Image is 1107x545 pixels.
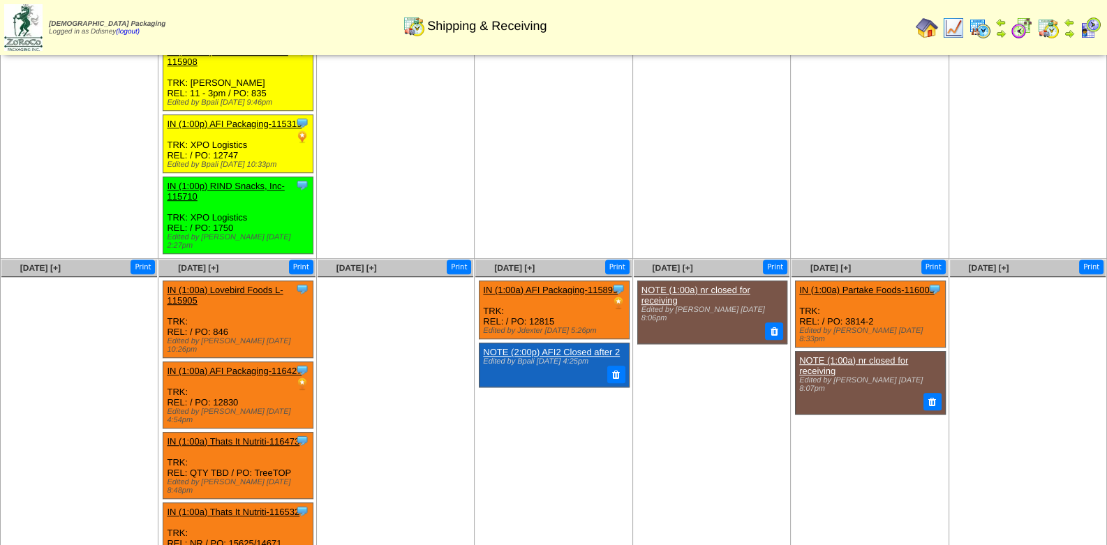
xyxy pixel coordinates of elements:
a: [DATE] [+] [178,263,218,273]
button: Delete Note [607,366,625,384]
img: calendarcustomer.gif [1079,17,1101,39]
div: Edited by Bpali [DATE] 4:25pm [483,357,623,366]
a: IN (1:00a) Thats It Nutriti-116473 [167,436,299,447]
img: Tooltip [295,363,309,377]
img: Tooltip [611,282,625,296]
a: IN (1:00p) AFI Packaging-115319 [167,119,302,129]
img: calendarinout.gif [1037,17,1060,39]
div: Edited by Bpali [DATE] 10:33pm [167,160,312,169]
img: PO [295,130,309,144]
img: calendarblend.gif [1011,17,1033,39]
a: IN (1:00a) AFI Packaging-116427 [167,366,302,376]
img: Tooltip [295,433,309,447]
div: TRK: REL: QTY TBD / PO: TreeTOP [163,432,313,498]
img: arrowright.gif [1064,28,1075,39]
img: Tooltip [928,282,942,296]
button: Print [763,260,787,274]
div: Edited by [PERSON_NAME] [DATE] 4:54pm [167,408,312,424]
img: arrowleft.gif [1064,17,1075,28]
a: IN (1:00a) Lovebird Foods L-115905 [167,285,283,306]
button: Print [131,260,155,274]
img: PO [295,377,309,391]
div: TRK: REL: / PO: 3814-2 [796,281,945,347]
div: TRK: XPO Logistics REL: / PO: 1750 [163,177,313,253]
a: IN (1:00a) Partake Foods-116005 [799,285,935,295]
img: Tooltip [295,282,309,296]
a: NOTE (1:00a) nr closed for receiving [641,285,750,306]
div: Edited by Jdexter [DATE] 5:26pm [483,327,628,335]
img: calendarprod.gif [969,17,991,39]
div: TRK: REL: / PO: 846 [163,281,313,357]
img: arrowleft.gif [995,17,1006,28]
a: [DATE] [+] [20,263,61,273]
a: (logout) [116,28,140,36]
img: calendarinout.gif [403,15,425,37]
div: Edited by [PERSON_NAME] [DATE] 10:26pm [167,337,312,354]
button: Delete Note [765,322,783,341]
img: PO [611,296,625,310]
a: [DATE] [+] [968,263,1009,273]
div: Edited by [PERSON_NAME] [DATE] 8:48pm [167,478,312,495]
div: TRK: REL: / PO: 12815 [480,281,629,338]
img: Tooltip [295,116,309,130]
span: Shipping & Receiving [427,19,547,33]
img: Tooltip [295,178,309,192]
a: IN (1:00a) AFI Packaging-115899 [483,285,618,295]
div: Edited by [PERSON_NAME] [DATE] 8:33pm [799,327,944,343]
div: TRK: [PERSON_NAME] REL: 11 - 3pm / PO: 835 [163,42,313,110]
img: Tooltip [295,504,309,518]
div: Edited by [PERSON_NAME] [DATE] 8:07pm [799,376,939,393]
img: home.gif [916,17,938,39]
div: Edited by [PERSON_NAME] [DATE] 8:06pm [641,306,781,322]
button: Delete Note [923,393,942,411]
a: NOTE (2:00p) AFI2 Closed after 2 [483,347,620,357]
img: arrowright.gif [995,28,1006,39]
a: [DATE] [+] [652,263,692,273]
button: Print [447,260,471,274]
a: NOTE (1:00a) nr closed for receiving [799,355,908,376]
div: Edited by Bpali [DATE] 9:46pm [167,98,312,107]
a: IN (1:00a) Thats It Nutriti-116532 [167,507,299,517]
a: [DATE] [+] [810,263,851,273]
img: zoroco-logo-small.webp [4,4,43,51]
div: Edited by [PERSON_NAME] [DATE] 2:27pm [167,233,312,250]
button: Print [921,260,946,274]
span: Logged in as Ddisney [49,20,165,36]
a: [DATE] [+] [336,263,377,273]
div: TRK: REL: / PO: 12830 [163,361,313,428]
a: [DATE] [+] [494,263,535,273]
button: Print [605,260,630,274]
a: IN (1:00p) RIND Snacks, Inc-115710 [167,181,284,202]
button: Print [289,260,313,274]
button: Print [1079,260,1104,274]
div: TRK: XPO Logistics REL: / PO: 12747 [163,114,313,172]
img: line_graph.gif [942,17,965,39]
span: [DEMOGRAPHIC_DATA] Packaging [49,20,165,28]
